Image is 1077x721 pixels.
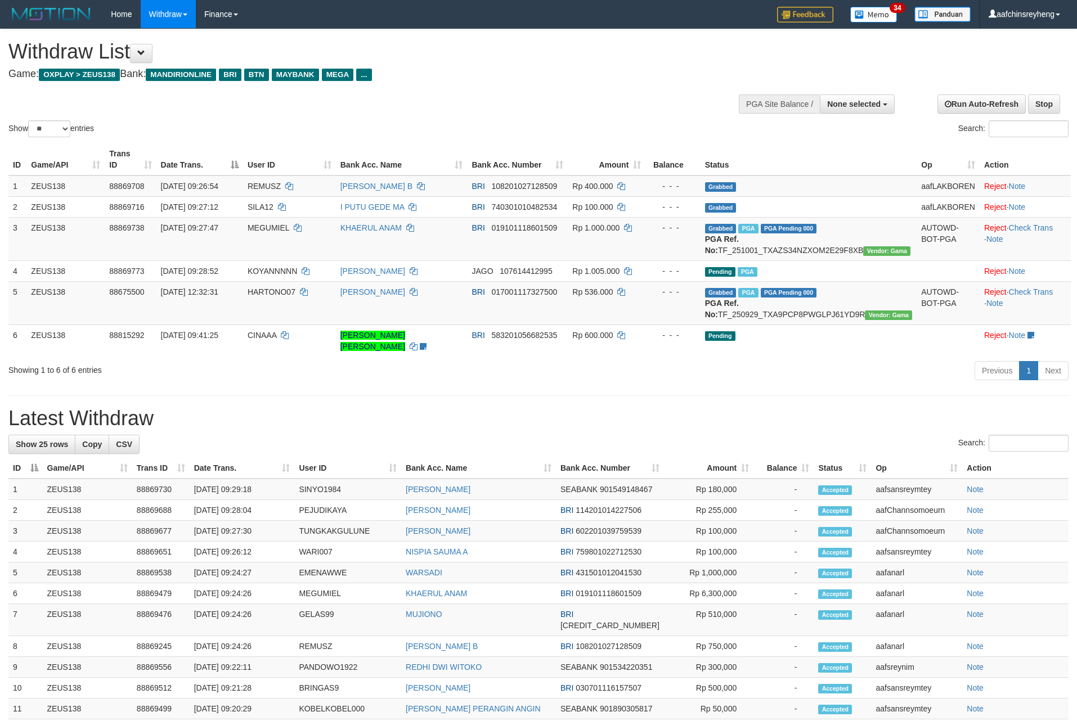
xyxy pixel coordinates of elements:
input: Search: [989,120,1069,137]
td: ZEUS138 [26,175,105,197]
td: WARI007 [294,542,401,562]
td: 3 [8,521,43,542]
td: 88869538 [132,562,190,583]
a: REDHI DWI WITOKO [406,663,482,672]
span: BRI [560,589,573,598]
td: Rp 100,000 [664,542,753,562]
td: aafsansreymtey [871,678,962,699]
span: 88675500 [109,287,144,296]
span: SEABANK [560,485,598,494]
th: Game/API: activate to sort column ascending [43,458,132,479]
span: Accepted [818,589,852,599]
span: Copy 667201034642536 to clipboard [560,621,659,630]
select: Showentries [28,120,70,137]
td: Rp 100,000 [664,521,753,542]
span: Accepted [818,663,852,673]
td: PEJUDIKAYA [294,500,401,521]
span: Vendor URL: https://trx31.1velocity.biz [863,246,910,256]
a: 1 [1019,361,1038,380]
td: · [980,325,1071,357]
td: ZEUS138 [43,562,132,583]
div: - - - [650,181,695,192]
td: Rp 6,300,000 [664,583,753,604]
a: Check Trans [1009,223,1053,232]
a: Note [1009,202,1026,211]
span: Accepted [818,485,852,495]
h4: Game: Bank: [8,69,707,80]
td: aafChannsomoeurn [871,521,962,542]
td: - [753,699,814,719]
span: Rp 400.000 [572,182,613,191]
th: Balance [645,143,700,175]
td: aafLAKBOREN [917,175,980,197]
span: Copy 108201027128509 to clipboard [576,642,641,651]
td: 11 [8,699,43,719]
td: ZEUS138 [43,479,132,500]
td: EMENAWWE [294,562,401,583]
a: Reject [984,223,1007,232]
td: MEGUMIEL [294,583,401,604]
span: 88869708 [109,182,144,191]
td: Rp 510,000 [664,604,753,636]
a: Note [967,663,984,672]
td: ZEUS138 [43,500,132,521]
a: Reject [984,331,1007,340]
th: User ID: activate to sort column ascending [243,143,336,175]
td: - [753,562,814,583]
span: Marked by aafsolysreylen [738,267,757,277]
span: Pending [705,267,735,277]
span: BRI [560,526,573,535]
td: ZEUS138 [26,196,105,217]
th: Op: activate to sort column ascending [917,143,980,175]
td: 88869479 [132,583,190,604]
span: BTN [244,69,269,81]
td: 88869651 [132,542,190,562]
img: panduan.png [914,7,971,22]
a: WARSADI [406,568,442,577]
td: - [753,657,814,678]
td: aafChannsomoeurn [871,500,962,521]
span: BRI [560,610,573,619]
td: - [753,678,814,699]
span: KOYANNNNN [248,267,297,276]
td: - [753,521,814,542]
th: Trans ID: activate to sort column ascending [105,143,156,175]
span: [DATE] 09:28:52 [161,267,218,276]
td: 8 [8,636,43,657]
span: Copy 901534220351 to clipboard [600,663,652,672]
a: Reject [984,202,1007,211]
td: ZEUS138 [26,217,105,260]
th: Balance: activate to sort column ascending [753,458,814,479]
td: Rp 750,000 [664,636,753,657]
a: Note [967,683,984,692]
td: aafanarl [871,562,962,583]
h1: Withdraw List [8,40,707,63]
span: [DATE] 09:41:25 [161,331,218,340]
td: SINYO1984 [294,479,401,500]
td: Rp 50,000 [664,699,753,719]
td: [DATE] 09:24:27 [190,562,295,583]
td: Rp 255,000 [664,500,753,521]
span: BRI [560,683,573,692]
span: [DATE] 09:26:54 [161,182,218,191]
td: ZEUS138 [43,636,132,657]
td: AUTOWD-BOT-PGA [917,217,980,260]
td: REMUSZ [294,636,401,657]
td: BRINGAS9 [294,678,401,699]
label: Search: [958,435,1069,452]
td: [DATE] 09:24:26 [190,583,295,604]
span: BRI [560,642,573,651]
td: - [753,542,814,562]
a: [PERSON_NAME] [340,287,405,296]
td: aafsreynim [871,657,962,678]
h1: Latest Withdraw [8,407,1069,430]
th: ID: activate to sort column descending [8,458,43,479]
a: Next [1038,361,1069,380]
label: Show entries [8,120,94,137]
span: Grabbed [705,203,737,213]
span: Copy 030701116157507 to clipboard [576,683,641,692]
span: Copy 740301010482534 to clipboard [491,202,557,211]
th: Action [980,143,1071,175]
a: KHAERUL ANAM [340,223,402,232]
td: - [753,583,814,604]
